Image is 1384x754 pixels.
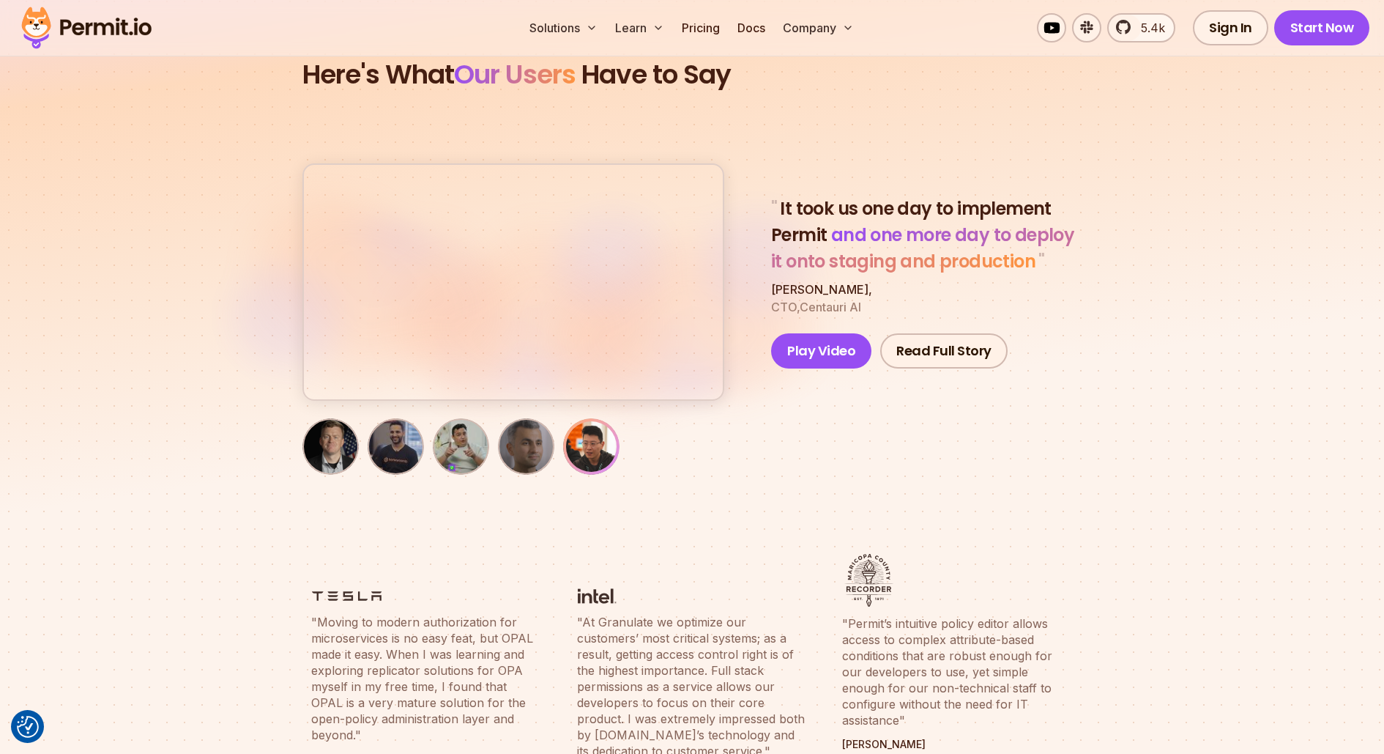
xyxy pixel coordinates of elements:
a: Sign In [1193,10,1268,45]
span: and one more day to deploy it onto staging and production [771,223,1074,273]
img: Permit logo [15,3,158,53]
span: " [771,196,780,221]
span: 5.4k [1132,19,1165,37]
img: James Wu [566,421,617,472]
img: Revisit consent button [17,716,39,738]
img: logo [842,554,896,607]
span: " [1035,249,1044,273]
blockquote: "Moving to modern authorization for microservices is no easy feat, but OPAL made it easy. When I ... [311,614,542,743]
span: CTO , Centauri AI [771,300,861,314]
span: Here's What [302,56,576,93]
button: Play Video [771,333,871,369]
span: It took us one day to implement Permit [771,196,1052,247]
blockquote: "Permit’s intuitive policy editor allows access to complex attribute-based conditions that are ro... [842,616,1073,728]
button: Solutions [524,13,603,42]
img: logo [577,587,617,605]
button: Learn [609,13,670,42]
a: Read Full Story [880,333,1008,369]
button: Consent Preferences [17,716,39,738]
a: Docs [732,13,771,42]
h2: Have to Say [302,56,1082,93]
a: Start Now [1274,10,1370,45]
p: [PERSON_NAME] [842,737,1073,752]
span: Our Users [454,56,576,93]
a: Pricing [676,13,726,42]
img: logo [311,587,382,605]
span: [PERSON_NAME] , [771,282,872,297]
button: Company [777,13,860,42]
a: 5.4k [1107,13,1175,42]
